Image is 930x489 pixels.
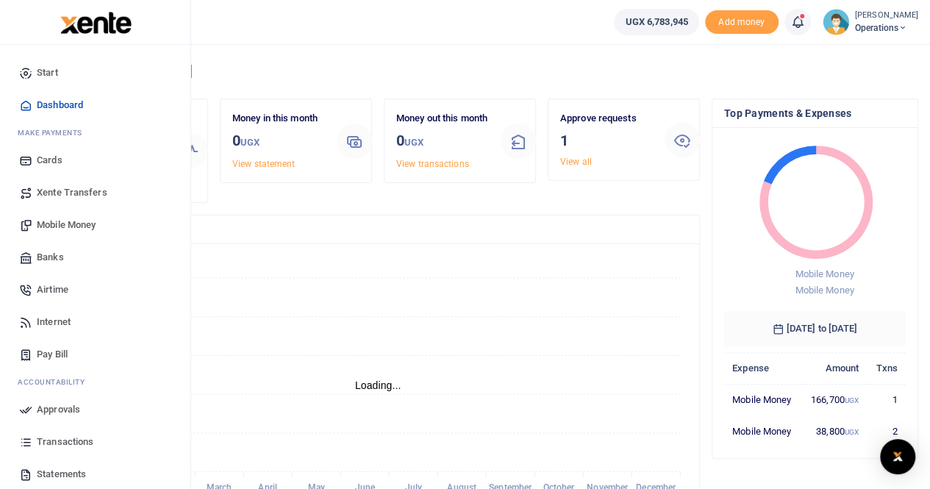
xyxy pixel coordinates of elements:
[12,393,179,426] a: Approvals
[705,10,779,35] span: Add money
[705,15,779,26] a: Add money
[560,111,653,126] p: Approve requests
[845,428,859,436] small: UGX
[823,9,849,35] img: profile-user
[12,371,179,393] li: Ac
[560,129,653,151] h3: 1
[12,121,179,144] li: M
[37,282,68,297] span: Airtime
[240,137,260,148] small: UGX
[608,9,704,35] li: Wallet ballance
[12,338,179,371] a: Pay Bill
[37,185,107,200] span: Xente Transfers
[845,396,859,404] small: UGX
[12,241,179,274] a: Banks
[59,16,132,27] a: logo-small logo-large logo-large
[560,157,592,167] a: View all
[396,129,489,154] h3: 0
[37,250,64,265] span: Banks
[37,347,68,362] span: Pay Bill
[12,176,179,209] a: Xente Transfers
[724,105,906,121] h4: Top Payments & Expenses
[867,352,906,384] th: Txns
[232,159,295,169] a: View statement
[25,127,82,138] span: ake Payments
[355,379,401,391] text: Loading...
[724,352,801,384] th: Expense
[795,285,854,296] span: Mobile Money
[37,98,83,113] span: Dashboard
[867,384,906,415] td: 1
[705,10,779,35] li: Toup your wallet
[823,9,918,35] a: profile-user [PERSON_NAME] Operations
[795,268,854,279] span: Mobile Money
[12,209,179,241] a: Mobile Money
[855,10,918,22] small: [PERSON_NAME]
[855,21,918,35] span: Operations
[68,221,687,238] h4: Transactions Overview
[37,467,86,482] span: Statements
[37,65,58,80] span: Start
[724,311,906,346] h6: [DATE] to [DATE]
[801,352,867,384] th: Amount
[396,111,489,126] p: Money out this month
[404,137,423,148] small: UGX
[37,402,80,417] span: Approvals
[232,111,325,126] p: Money in this month
[867,415,906,446] td: 2
[801,415,867,446] td: 38,800
[37,153,62,168] span: Cards
[37,435,93,449] span: Transactions
[12,274,179,306] a: Airtime
[232,129,325,154] h3: 0
[801,384,867,415] td: 166,700
[60,12,132,34] img: logo-large
[12,144,179,176] a: Cards
[625,15,687,29] span: UGX 6,783,945
[29,376,85,388] span: countability
[12,57,179,89] a: Start
[56,63,918,79] h4: Hello [PERSON_NAME]
[12,426,179,458] a: Transactions
[880,439,915,474] div: Open Intercom Messenger
[724,415,801,446] td: Mobile Money
[37,218,96,232] span: Mobile Money
[12,89,179,121] a: Dashboard
[396,159,469,169] a: View transactions
[37,315,71,329] span: Internet
[12,306,179,338] a: Internet
[724,384,801,415] td: Mobile Money
[614,9,698,35] a: UGX 6,783,945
